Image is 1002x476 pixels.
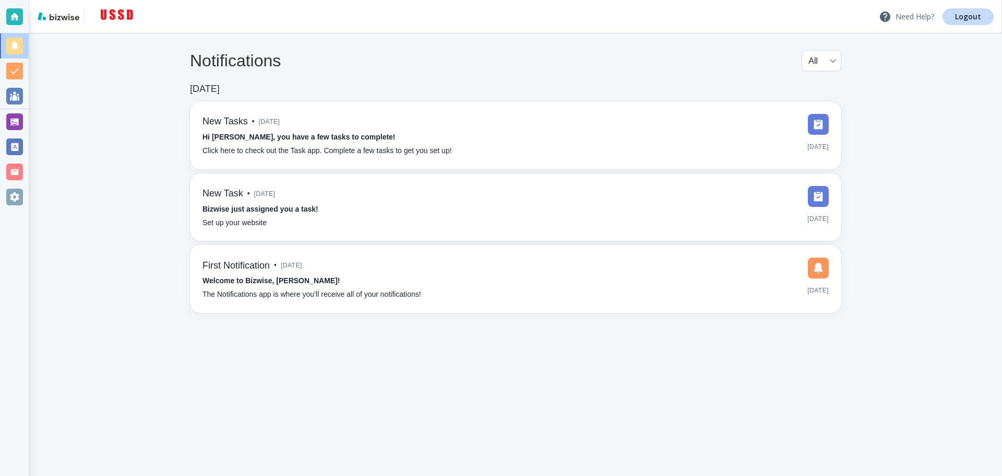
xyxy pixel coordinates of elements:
img: DashboardSidebarNotification.svg [808,258,829,278]
span: [DATE] [807,139,829,155]
a: First Notification•[DATE]Welcome to Bizwise, [PERSON_NAME]!The Notifications app is where you’ll ... [190,245,841,313]
span: [DATE] [259,114,280,130]
h6: First Notification [202,260,270,272]
span: [DATE] [281,258,302,273]
h6: New Tasks [202,116,248,127]
img: DashboardSidebarTasks.svg [808,186,829,207]
strong: Hi [PERSON_NAME], you have a few tasks to complete! [202,133,396,141]
a: New Tasks•[DATE]Hi [PERSON_NAME], you have a few tasks to complete!Click here to check out the Ta... [190,101,841,169]
img: Yorba Linda Martial Arts [88,8,134,25]
strong: Bizwise just assigned you a task! [202,205,318,213]
p: • [252,116,255,127]
span: [DATE] [254,186,276,202]
a: Logout [943,8,994,25]
p: The Notifications app is where you’ll receive all of your notifications! [202,289,421,300]
a: New Task•[DATE]Bizwise just assigned you a task!Set up your website[DATE] [190,173,841,241]
p: • [247,188,250,200]
span: [DATE] [807,211,829,227]
p: Set up your website [202,217,267,229]
h6: [DATE] [190,84,220,95]
p: Logout [955,13,981,20]
h4: Notifications [190,51,281,71]
p: • [274,260,277,271]
p: Need Help? [879,10,934,23]
strong: Welcome to Bizwise, [PERSON_NAME]! [202,276,340,285]
span: [DATE] [807,283,829,298]
img: DashboardSidebarTasks.svg [808,114,829,135]
div: All [808,51,834,71]
p: Click here to check out the Task app. Complete a few tasks to get you set up! [202,145,452,157]
img: bizwise [38,12,79,20]
h6: New Task [202,188,243,200]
